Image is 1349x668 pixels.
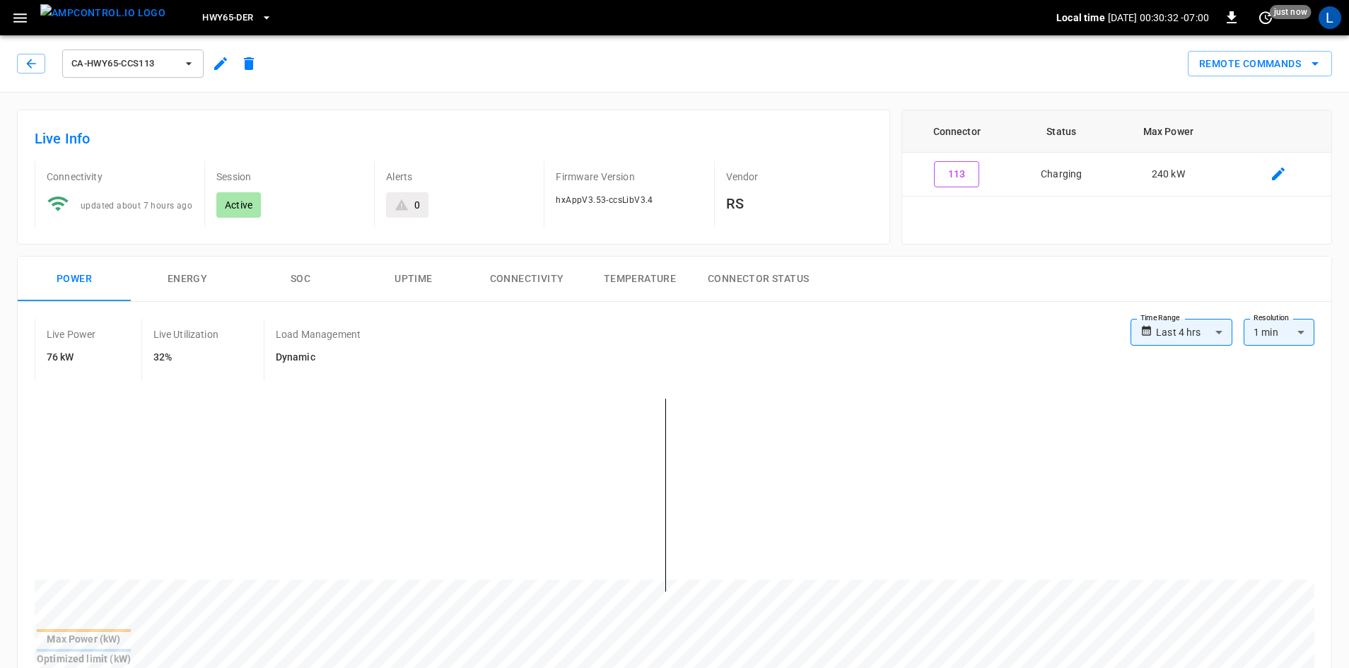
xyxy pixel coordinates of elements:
p: Live Power [47,327,96,341]
button: set refresh interval [1254,6,1277,29]
p: Local time [1056,11,1105,25]
button: Connectivity [470,257,583,302]
td: Charging [1012,153,1111,197]
button: Remote Commands [1188,51,1332,77]
button: Temperature [583,257,696,302]
h6: 76 kW [47,350,96,365]
p: Vendor [726,170,872,184]
th: Connector [902,110,1012,153]
div: remote commands options [1188,51,1332,77]
button: Uptime [357,257,470,302]
button: SOC [244,257,357,302]
button: Connector Status [696,257,820,302]
button: HWY65-DER [197,4,277,32]
img: ampcontrol.io logo [40,4,165,22]
p: [DATE] 00:30:32 -07:00 [1108,11,1209,25]
button: Energy [131,257,244,302]
span: ca-hwy65-ccs113 [71,56,176,72]
p: Active [225,198,252,212]
button: 113 [934,161,979,187]
span: HWY65-DER [202,10,253,26]
button: Power [18,257,131,302]
button: ca-hwy65-ccs113 [62,49,204,78]
span: hxAppV3.53-ccsLibV3.4 [556,195,653,205]
div: 0 [414,198,420,212]
span: updated about 7 hours ago [81,201,192,211]
div: profile-icon [1319,6,1341,29]
table: connector table [902,110,1331,197]
p: Alerts [386,170,532,184]
span: just now [1270,5,1312,19]
h6: 32% [153,350,218,365]
label: Time Range [1140,312,1180,324]
div: Last 4 hrs [1156,319,1232,346]
p: Session [216,170,363,184]
h6: RS [726,192,872,215]
td: 240 kW [1111,153,1225,197]
p: Firmware Version [556,170,702,184]
th: Status [1012,110,1111,153]
div: 1 min [1244,319,1314,346]
h6: Live Info [35,127,872,150]
p: Live Utilization [153,327,218,341]
label: Resolution [1254,312,1289,324]
h6: Dynamic [276,350,361,365]
th: Max Power [1111,110,1225,153]
p: Load Management [276,327,361,341]
p: Connectivity [47,170,193,184]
